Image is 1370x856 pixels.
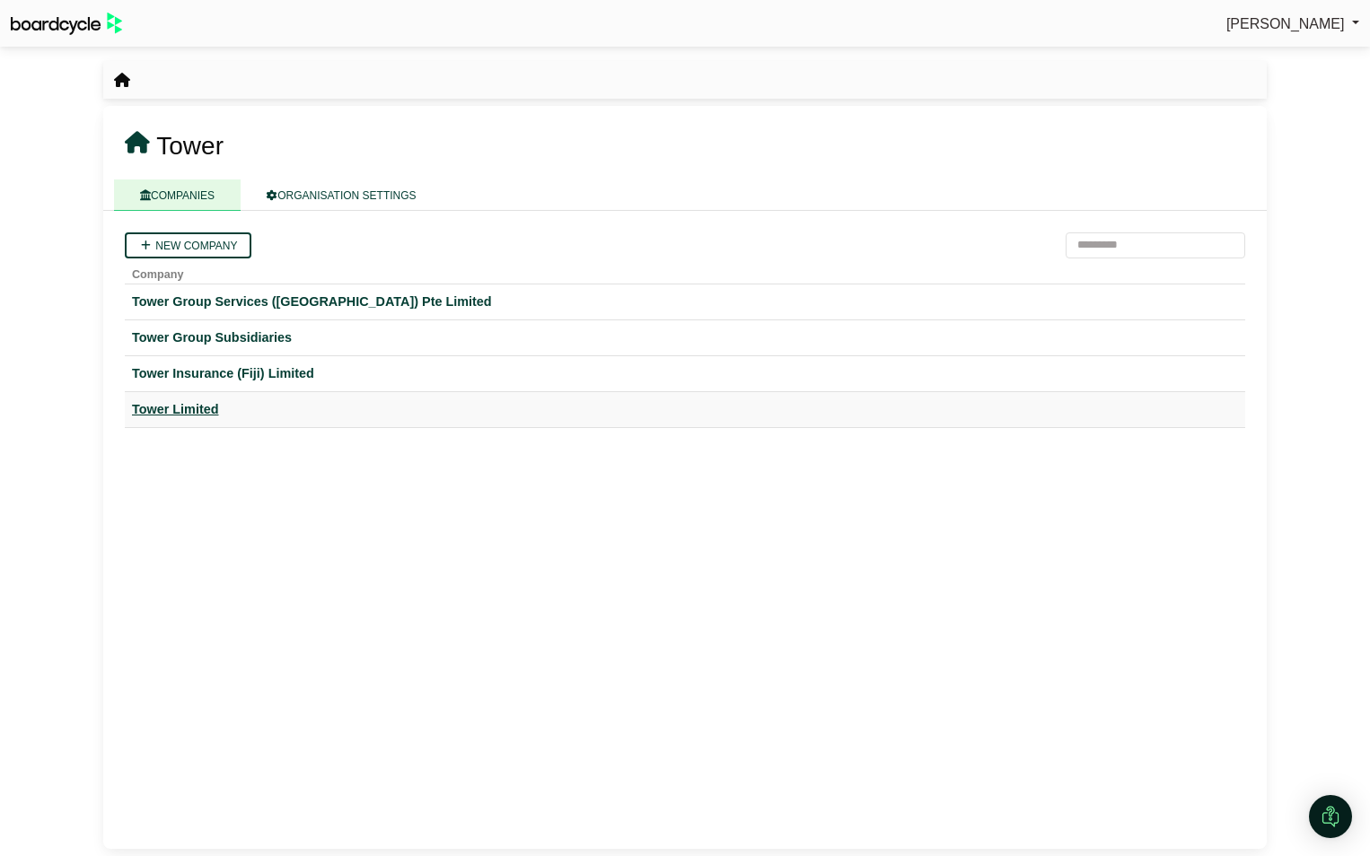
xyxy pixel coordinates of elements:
[125,232,251,258] a: New company
[156,132,224,160] span: Tower
[11,13,122,35] img: BoardcycleBlackGreen-aaafeed430059cb809a45853b8cf6d952af9d84e6e89e1f1685b34bfd5cb7d64.svg
[1226,16,1345,31] span: [PERSON_NAME]
[241,179,442,211] a: ORGANISATION SETTINGS
[1226,13,1359,36] a: [PERSON_NAME]
[132,399,1238,420] a: Tower Limited
[114,179,241,211] a: COMPANIES
[1309,795,1352,838] div: Open Intercom Messenger
[132,292,1238,312] a: Tower Group Services ([GEOGRAPHIC_DATA]) Pte Limited
[132,328,1238,348] a: Tower Group Subsidiaries
[132,363,1238,384] a: Tower Insurance (Fiji) Limited
[114,69,130,92] nav: breadcrumb
[125,258,1245,284] th: Company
